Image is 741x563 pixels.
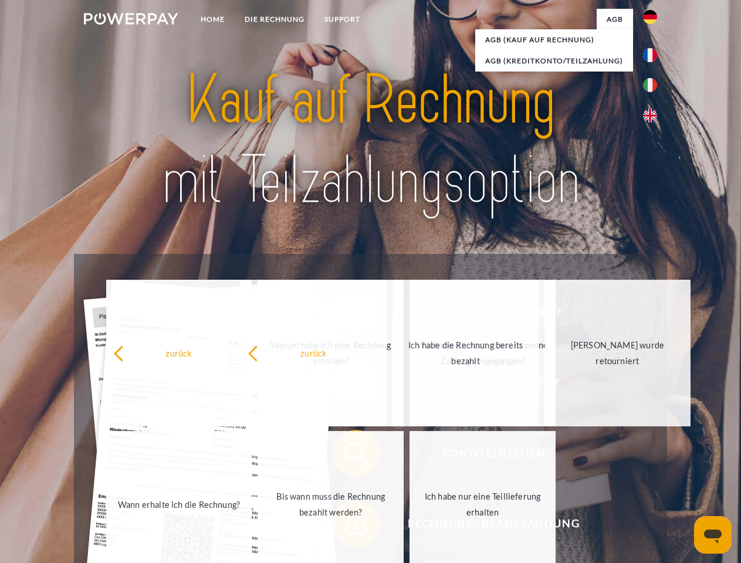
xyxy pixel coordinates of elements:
img: de [643,10,657,24]
a: agb [597,9,633,30]
img: fr [643,48,657,62]
img: it [643,78,657,92]
img: en [643,108,657,123]
div: Bis wann muss die Rechnung bezahlt werden? [265,489,397,520]
div: Wann erhalte ich die Rechnung? [113,496,245,512]
a: DIE RECHNUNG [235,9,314,30]
a: AGB (Kreditkonto/Teilzahlung) [475,50,633,72]
div: Ich habe nur eine Teillieferung erhalten [417,489,549,520]
a: Home [191,9,235,30]
a: SUPPORT [314,9,370,30]
div: Ich habe die Rechnung bereits bezahlt [400,337,532,369]
div: [PERSON_NAME] wurde retourniert [551,337,684,369]
a: AGB (Kauf auf Rechnung) [475,29,633,50]
div: zurück [113,345,245,361]
iframe: Schaltfläche zum Öffnen des Messaging-Fensters [694,516,732,554]
img: logo-powerpay-white.svg [84,13,178,25]
img: title-powerpay_de.svg [112,56,629,225]
div: zurück [248,345,380,361]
